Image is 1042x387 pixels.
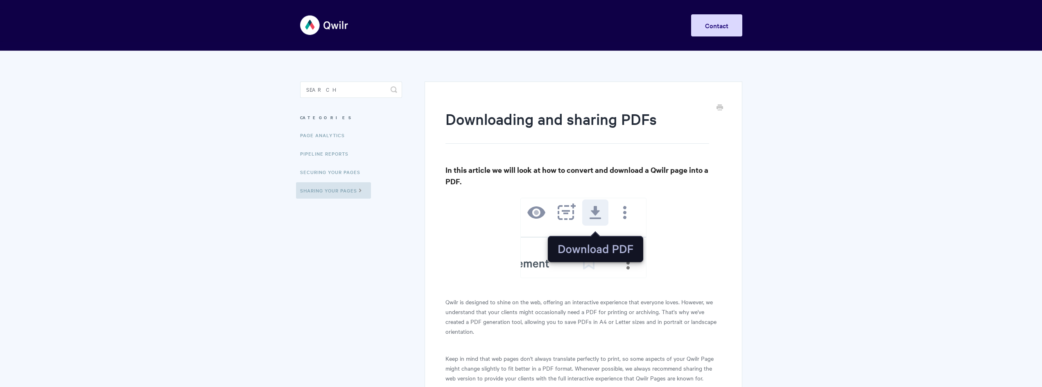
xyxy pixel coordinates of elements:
[445,164,721,187] h3: In this article we will look at how to convert and download a Qwilr page into a PDF.
[445,353,721,383] p: Keep in mind that web pages don't always translate perfectly to print, so some aspects of your Qw...
[300,145,355,162] a: Pipeline reports
[300,164,366,180] a: Securing Your Pages
[300,81,402,98] input: Search
[300,10,349,41] img: Qwilr Help Center
[520,198,646,278] img: file-KmE8gCVl4F.png
[300,127,351,143] a: Page Analytics
[300,110,402,125] h3: Categories
[445,297,721,336] p: Qwilr is designed to shine on the web, offering an interactive experience that everyone loves. Ho...
[445,109,709,144] h1: Downloading and sharing PDFs
[296,182,371,199] a: Sharing Your Pages
[691,14,742,36] a: Contact
[717,104,723,113] a: Print this Article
